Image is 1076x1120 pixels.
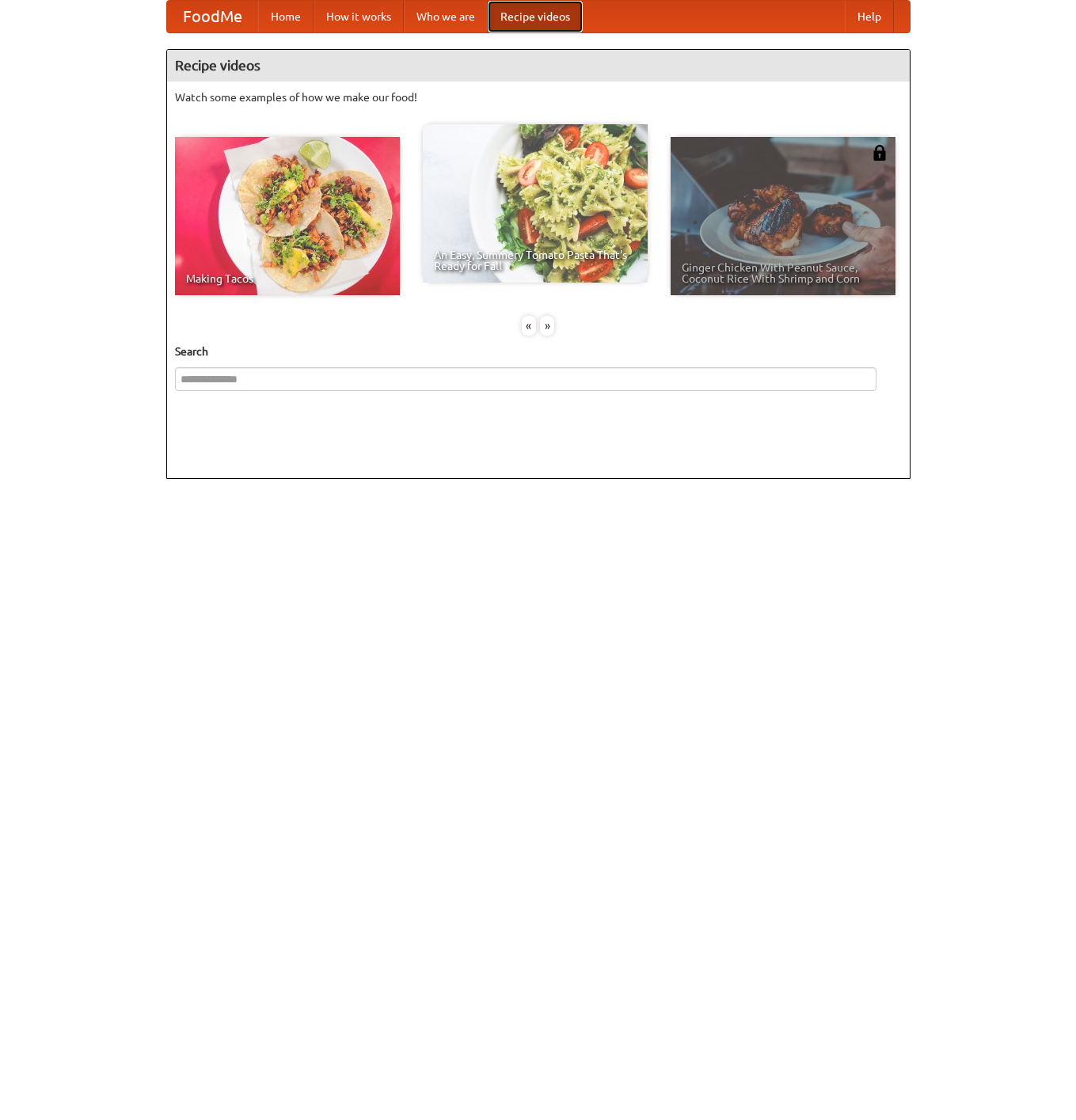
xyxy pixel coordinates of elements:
div: « [522,316,536,336]
a: An Easy, Summery Tomato Pasta That's Ready for Fall [423,124,648,283]
a: How it works [314,1,404,32]
p: Watch some examples of how we make our food! [175,89,902,105]
span: An Easy, Summery Tomato Pasta That's Ready for Fall [434,249,637,271]
a: Making Tacos [175,137,400,295]
img: 483408.png [872,145,888,161]
h5: Search [175,344,902,359]
a: Recipe videos [488,1,583,32]
a: Home [258,1,314,32]
h4: Recipe videos [167,50,910,82]
a: FoodMe [167,1,258,32]
a: Who we are [404,1,488,32]
div: » [540,316,554,336]
span: Making Tacos [186,273,389,284]
a: Help [845,1,894,32]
